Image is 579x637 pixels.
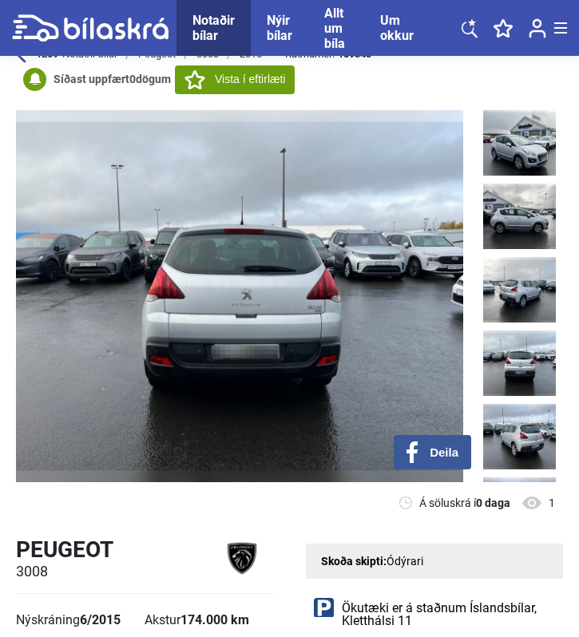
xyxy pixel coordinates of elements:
[16,614,138,627] div: Nýskráning
[54,73,171,85] b: Síðast uppfært dögum
[549,490,555,516] span: 1
[240,48,262,61] div: 2015
[138,48,176,61] div: Peugeot
[145,614,267,627] div: Akstur
[16,563,113,580] h2: 3008
[321,555,387,568] strong: Skoða skipti:
[175,65,295,94] button: Vista í eftirlæti
[430,445,458,460] span: Deila
[267,13,292,43] a: Nýir bílar
[192,13,235,43] a: Notaðir bílar
[394,435,471,469] button: Deila
[483,257,556,322] img: 1759156863_3120840072449250852_31456836160487779.jpg
[338,49,371,59] b: 159343
[380,13,414,43] a: Um okkur
[483,110,556,176] img: 1759156861_8227963038257710938_31456834292659750.jpg
[324,6,348,51] a: Allt um bíla
[387,555,423,568] span: Ódýrari
[483,184,556,249] img: 1759156862_2618431053336630370_31456835047088582.jpg
[196,48,219,61] div: 3008
[419,490,510,516] span: Á söluskrá í
[16,536,113,563] h1: Peugeot
[483,330,556,396] img: 1759156864_3729043963459659009_31456836843657533.jpg
[342,602,556,627] span: Ökutæki er á staðnum Íslandsbílar, Kletthálsi 11
[483,477,556,543] img: 1759156865_1299566920836456101_31456838460619361.jpg
[215,71,285,88] span: Vista í eftirlæti
[212,536,274,581] img: logo Peugeot 3008
[129,73,136,85] span: 0
[476,497,510,509] b: 0 daga
[483,404,556,469] img: 1759156864_1717104769601742140_31456837516821086.jpg
[285,49,371,59] span: Raðnúmer:
[529,18,546,38] img: user-login.svg
[180,612,249,627] b: 174.000 km
[80,612,121,627] b: 6/2015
